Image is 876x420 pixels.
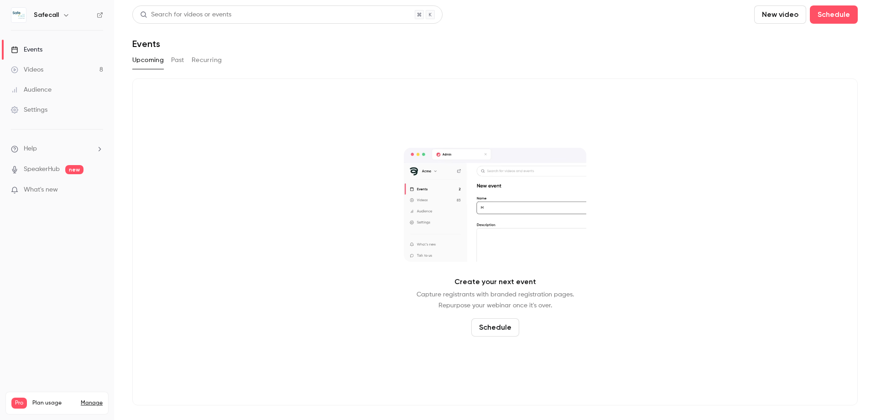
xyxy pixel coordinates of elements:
span: Plan usage [32,399,75,407]
button: Schedule [810,5,858,24]
a: Manage [81,399,103,407]
img: Safecall [11,8,26,22]
span: What's new [24,185,58,195]
button: Past [171,53,184,67]
span: Pro [11,398,27,409]
div: Settings [11,105,47,114]
span: Help [24,144,37,154]
p: Capture registrants with branded registration pages. Repurpose your webinar once it's over. [417,289,574,311]
h1: Events [132,38,160,49]
div: Videos [11,65,43,74]
h6: Safecall [34,10,59,20]
button: Schedule [471,318,519,337]
div: Events [11,45,42,54]
button: New video [754,5,806,24]
button: Upcoming [132,53,164,67]
div: Audience [11,85,52,94]
li: help-dropdown-opener [11,144,103,154]
p: Create your next event [454,276,536,287]
iframe: Noticeable Trigger [92,186,103,194]
div: Search for videos or events [140,10,231,20]
button: Recurring [192,53,222,67]
span: new [65,165,83,174]
a: SpeakerHub [24,165,60,174]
